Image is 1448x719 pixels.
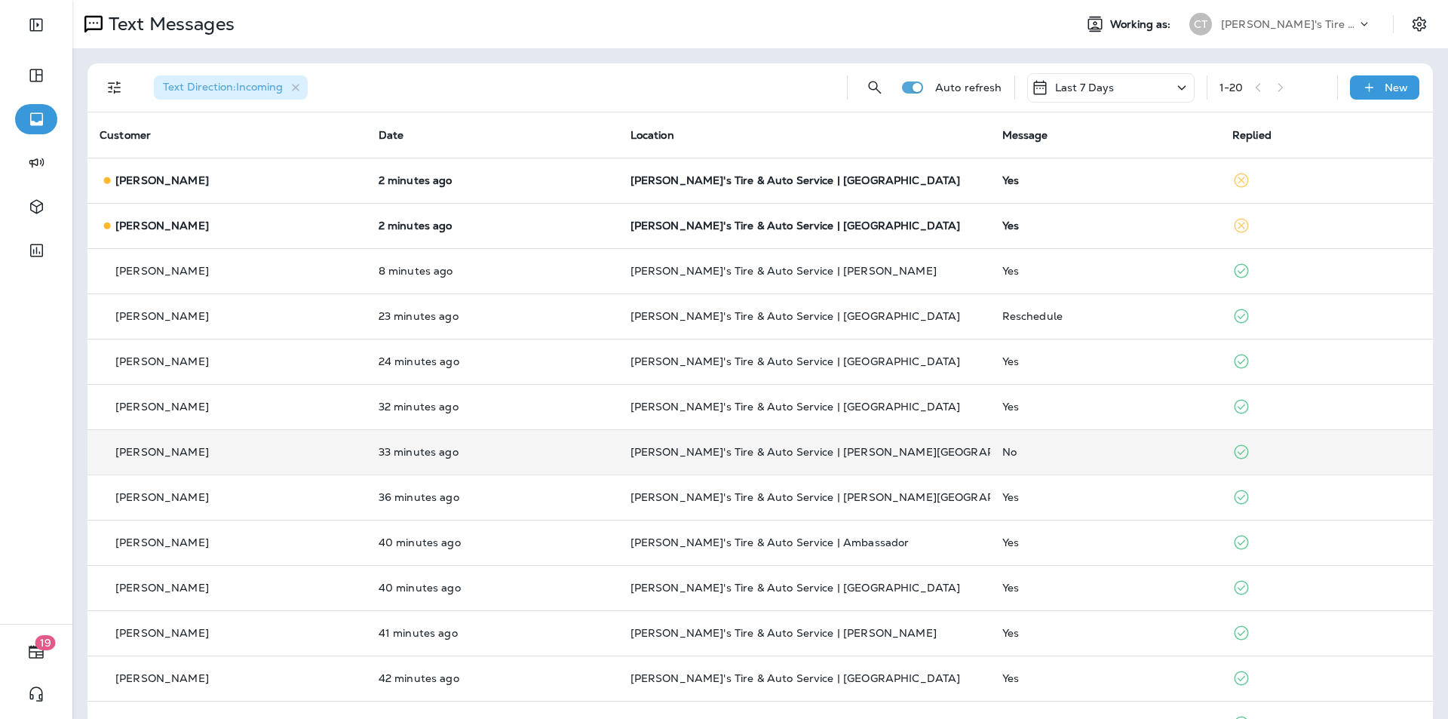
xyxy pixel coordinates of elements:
p: [PERSON_NAME] [115,446,209,458]
span: [PERSON_NAME]'s Tire & Auto Service | [GEOGRAPHIC_DATA] [630,581,961,595]
p: Auto refresh [935,81,1002,94]
button: Filters [100,72,130,103]
span: [PERSON_NAME]'s Tire & Auto Service | [GEOGRAPHIC_DATA] [630,671,961,685]
p: Text Messages [103,13,235,35]
div: Yes [1002,401,1208,413]
p: Sep 17, 2025 07:34 AM [379,446,606,458]
button: Settings [1406,11,1433,38]
span: Message [1002,128,1048,142]
div: CT [1189,13,1212,35]
span: [PERSON_NAME]'s Tire & Auto Service | Ambassador [630,536,910,549]
p: Last 7 Days [1055,81,1115,94]
p: Sep 17, 2025 07:34 AM [379,401,606,413]
span: [PERSON_NAME]'s Tire & Auto Service | [PERSON_NAME] [630,264,937,278]
div: Yes [1002,265,1208,277]
p: [PERSON_NAME] [115,310,209,322]
span: [PERSON_NAME]'s Tire & Auto Service | [GEOGRAPHIC_DATA] [630,309,961,323]
p: [PERSON_NAME]'s Tire & Auto [1221,18,1357,30]
span: Working as: [1110,18,1174,31]
div: Reschedule [1002,310,1208,322]
p: [PERSON_NAME] [115,672,209,684]
p: Sep 17, 2025 07:44 AM [379,310,606,322]
div: Text Direction:Incoming [154,75,308,100]
span: [PERSON_NAME]'s Tire & Auto Service | [PERSON_NAME][GEOGRAPHIC_DATA] [630,490,1054,504]
span: [PERSON_NAME]'s Tire & Auto Service | [GEOGRAPHIC_DATA] [630,400,961,413]
div: Yes [1002,491,1208,503]
span: Text Direction : Incoming [163,80,283,94]
p: [PERSON_NAME] [115,174,209,186]
p: Sep 17, 2025 07:26 AM [379,627,606,639]
div: Yes [1002,174,1208,186]
p: Sep 17, 2025 07:26 AM [379,582,606,594]
span: [PERSON_NAME]'s Tire & Auto Service | [PERSON_NAME] [630,626,937,640]
p: [PERSON_NAME] [115,220,209,232]
div: 1 - 20 [1219,81,1244,94]
div: No [1002,446,1208,458]
span: Replied [1232,128,1272,142]
div: Yes [1002,672,1208,684]
p: New [1385,81,1408,94]
div: Yes [1002,355,1208,367]
div: Yes [1002,536,1208,548]
p: [PERSON_NAME] [115,355,209,367]
p: [PERSON_NAME] [115,401,209,413]
p: Sep 17, 2025 08:04 AM [379,220,606,232]
p: [PERSON_NAME] [115,536,209,548]
p: Sep 17, 2025 08:05 AM [379,174,606,186]
div: Yes [1002,220,1208,232]
span: [PERSON_NAME]'s Tire & Auto Service | [PERSON_NAME][GEOGRAPHIC_DATA] [630,445,1054,459]
p: [PERSON_NAME] [115,491,209,503]
span: Location [630,128,674,142]
span: 19 [35,635,56,650]
p: Sep 17, 2025 07:59 AM [379,265,606,277]
p: Sep 17, 2025 07:42 AM [379,355,606,367]
p: [PERSON_NAME] [115,582,209,594]
p: Sep 17, 2025 07:27 AM [379,536,606,548]
div: Yes [1002,582,1208,594]
span: Date [379,128,404,142]
span: [PERSON_NAME]'s Tire & Auto Service | [GEOGRAPHIC_DATA] [630,219,961,232]
p: Sep 17, 2025 07:30 AM [379,491,606,503]
span: [PERSON_NAME]'s Tire & Auto Service | [GEOGRAPHIC_DATA] [630,355,961,368]
div: Yes [1002,627,1208,639]
button: Search Messages [860,72,890,103]
p: [PERSON_NAME] [115,627,209,639]
span: [PERSON_NAME]'s Tire & Auto Service | [GEOGRAPHIC_DATA] [630,174,961,187]
button: 19 [15,637,57,667]
button: Expand Sidebar [15,10,57,40]
p: Sep 17, 2025 07:25 AM [379,672,606,684]
p: [PERSON_NAME] [115,265,209,277]
span: Customer [100,128,151,142]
